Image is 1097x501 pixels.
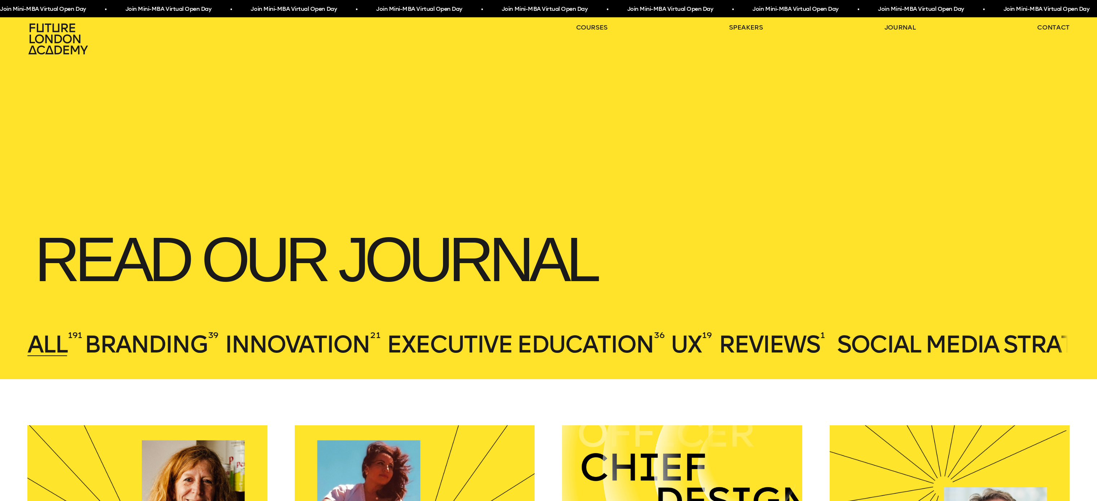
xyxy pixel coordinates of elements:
[729,23,763,32] a: speakers
[387,330,653,359] span: Executive Education
[230,3,232,16] span: •
[885,23,916,32] a: journal
[1037,23,1070,32] a: contact
[732,3,734,16] span: •
[84,330,207,359] span: Branding
[355,3,357,16] span: •
[820,329,825,342] sup: 1
[702,329,712,342] sup: 19
[606,3,608,16] span: •
[27,330,67,359] span: All
[576,23,608,32] a: courses
[481,3,483,16] span: •
[68,329,82,342] sup: 191
[225,330,370,359] span: Innovation
[27,222,1070,297] h1: Read our journal
[983,3,984,16] span: •
[654,329,664,342] sup: 36
[370,329,380,342] sup: 21
[719,330,819,359] span: Reviews
[208,329,219,342] sup: 39
[857,3,859,16] span: •
[105,3,106,16] span: •
[671,330,701,359] span: UX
